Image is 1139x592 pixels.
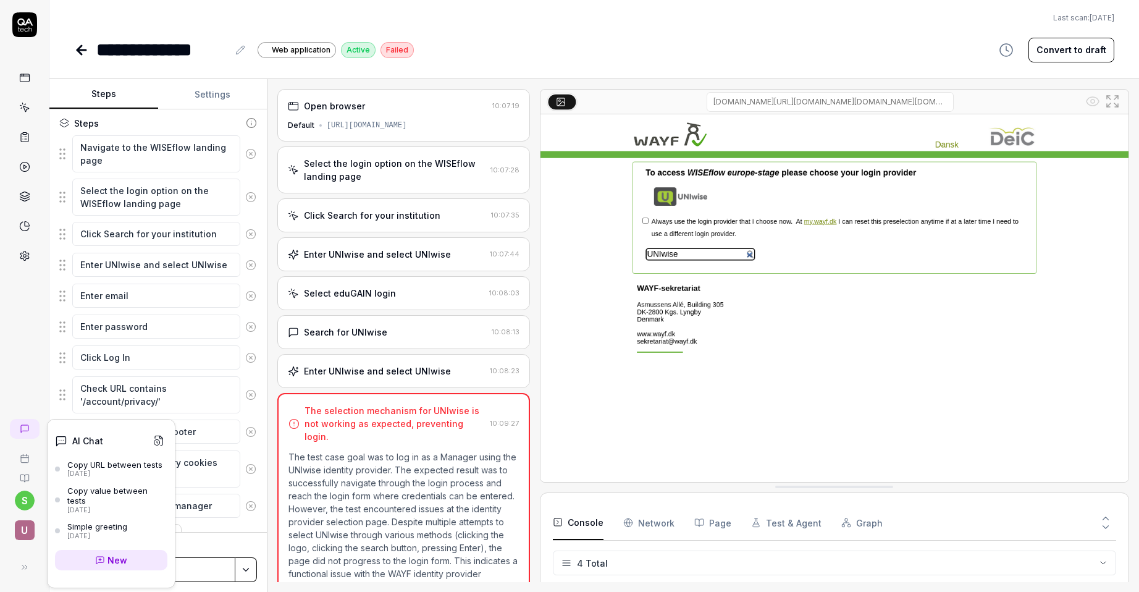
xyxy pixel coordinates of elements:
button: U [5,510,44,543]
button: Remove step [240,185,261,209]
a: Copy URL between tests[DATE] [55,460,167,478]
button: Graph [841,505,883,540]
button: Remove step [240,345,261,370]
button: Remove step [240,383,261,407]
a: Book a call with us [5,444,44,463]
div: Enter UNIwise and select UNIwise [304,365,451,378]
button: Network [623,505,675,540]
button: Remove step [240,253,261,277]
div: Search for UNIwise [304,326,387,339]
div: Suggestions [59,376,257,414]
a: New [55,550,167,570]
div: [DATE] [67,532,127,541]
button: Remove step [240,284,261,308]
div: Suggestions [59,314,257,340]
div: Active [341,42,376,58]
div: Select the login option on the WISEflow landing page [304,157,485,183]
div: Suggestions [59,178,257,216]
button: Remove step [240,457,261,481]
button: Test & Agent [751,505,822,540]
a: Copy value between tests[DATE] [55,486,167,514]
div: Click Search for your institution [304,209,440,222]
a: New conversation [10,419,40,439]
button: Last scan:[DATE] [1053,12,1114,23]
div: [DATE] [67,470,162,478]
div: Suggestions [59,221,257,247]
div: Steps [74,117,99,130]
time: 10:08:13 [492,328,519,336]
div: Suggestions [59,135,257,173]
div: The selection mechanism for UNIwise is not working as expected, preventing login. [305,404,485,443]
button: Remove step [240,142,261,166]
span: New [107,554,127,567]
div: [DATE] [67,506,167,515]
a: Documentation [5,463,44,483]
a: Simple greeting[DATE] [55,522,167,540]
button: Remove step [240,420,261,444]
time: 10:09:27 [490,419,519,428]
button: Remove step [240,315,261,339]
div: Default [288,120,314,131]
h4: AI Chat [72,434,103,447]
div: Suggestions [59,252,257,278]
button: Steps [49,80,158,109]
button: Show all interative elements [1083,91,1103,111]
time: 10:07:44 [490,250,519,258]
div: [URL][DOMAIN_NAME] [327,120,407,131]
time: 10:07:19 [492,101,519,110]
span: Last scan: [1053,12,1114,23]
div: Select eduGAIN login [304,287,396,300]
span: U [15,520,35,540]
div: Copy value between tests [67,486,167,506]
div: Failed [380,42,414,58]
div: Open browser [304,99,365,112]
time: 10:08:23 [490,366,519,375]
time: 10:08:03 [489,289,519,297]
button: Page [694,505,731,540]
button: s [15,491,35,510]
img: Screenshot [540,114,1128,482]
button: Remove step [240,222,261,247]
a: Web application [258,41,336,58]
time: 10:07:28 [490,166,519,174]
div: Suggestions [59,283,257,309]
div: Copy URL between tests [67,460,162,470]
button: Open in full screen [1103,91,1122,111]
div: Suggestions [59,345,257,371]
div: Simple greeting [67,522,127,531]
time: 10:07:35 [491,211,519,219]
button: Settings [158,80,267,109]
button: Remove step [240,494,261,518]
time: [DATE] [1090,13,1114,22]
button: Convert to draft [1028,38,1114,62]
span: Web application [272,44,330,56]
button: View version history [991,38,1021,62]
div: Enter UNIwise and select UNIwise [304,248,451,261]
button: Console [553,505,603,540]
